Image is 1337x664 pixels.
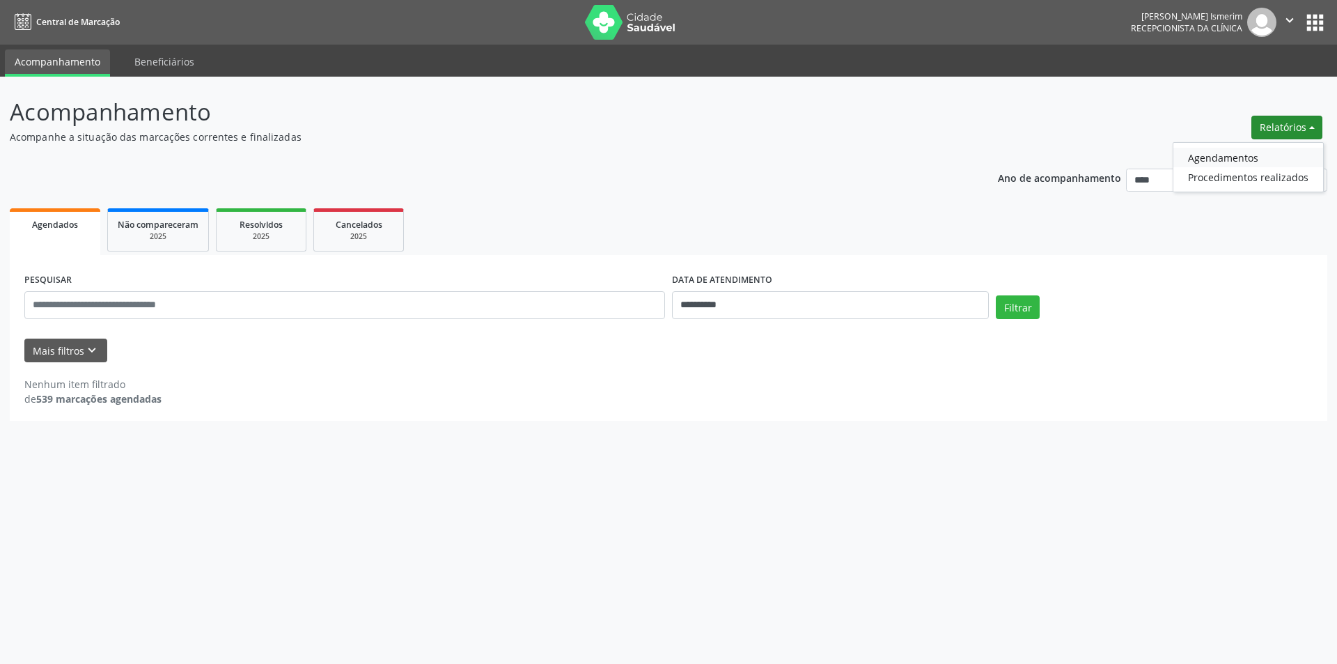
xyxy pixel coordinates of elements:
span: Resolvidos [240,219,283,231]
button: Filtrar [996,295,1040,319]
i:  [1282,13,1297,28]
p: Ano de acompanhamento [998,169,1121,186]
div: [PERSON_NAME] Ismerim [1131,10,1242,22]
a: Acompanhamento [5,49,110,77]
span: Não compareceram [118,219,198,231]
a: Central de Marcação [10,10,120,33]
a: Agendamentos [1173,148,1323,167]
i: keyboard_arrow_down [84,343,100,358]
label: PESQUISAR [24,270,72,291]
div: 2025 [226,231,296,242]
p: Acompanhe a situação das marcações correntes e finalizadas [10,130,932,144]
div: Nenhum item filtrado [24,377,162,392]
button: Relatórios [1251,116,1322,139]
div: 2025 [324,231,393,242]
span: Cancelados [336,219,382,231]
span: Agendados [32,219,78,231]
div: 2025 [118,231,198,242]
img: img [1247,8,1276,37]
a: Beneficiários [125,49,204,74]
label: DATA DE ATENDIMENTO [672,270,772,291]
button: Mais filtroskeyboard_arrow_down [24,339,107,363]
span: Recepcionista da clínica [1131,22,1242,34]
strong: 539 marcações agendadas [36,392,162,406]
button: apps [1303,10,1327,35]
div: de [24,392,162,406]
span: Central de Marcação [36,16,120,28]
button:  [1276,8,1303,37]
p: Acompanhamento [10,95,932,130]
ul: Relatórios [1173,142,1324,192]
a: Procedimentos realizados [1173,167,1323,187]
